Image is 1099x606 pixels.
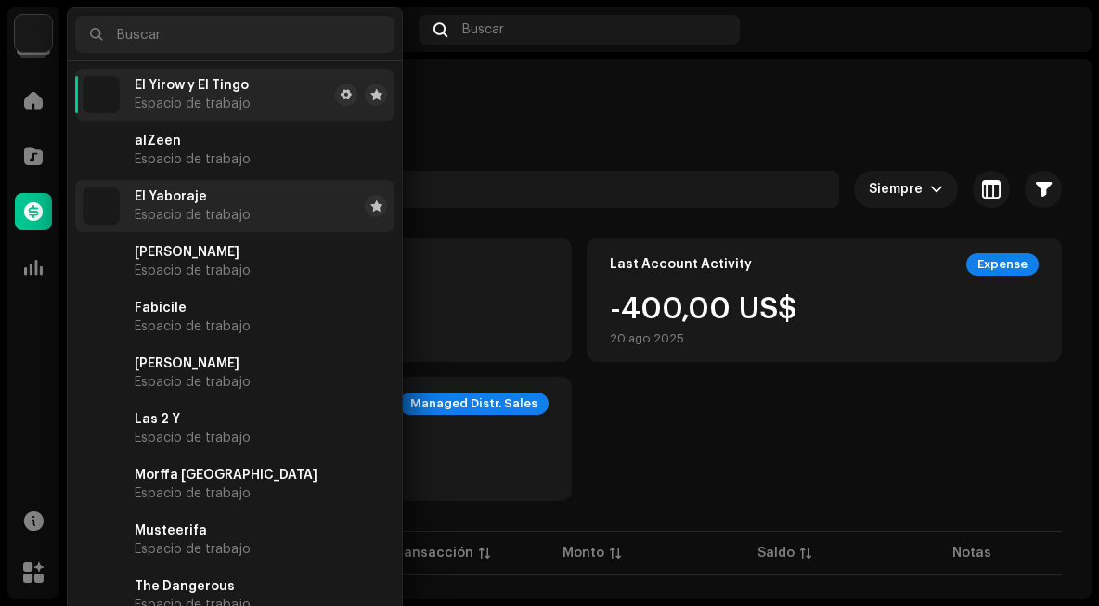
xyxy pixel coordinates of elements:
[930,171,943,208] div: dropdown trigger
[135,301,187,316] span: Fabicile
[135,134,181,148] span: aIZeen
[966,253,1039,276] div: Expense
[83,466,120,503] img: 4d5a508c-c80f-4d99-b7fb-82554657661d
[83,132,120,169] img: 4d5a508c-c80f-4d99-b7fb-82554657661d
[75,16,394,53] input: Buscar
[135,356,239,371] span: Ferry Atocha
[135,412,180,427] span: Las 2 Y
[562,544,604,562] div: Monto
[342,544,473,562] div: Tipo de transacción
[135,208,251,223] span: Espacio de trabajo
[83,410,120,447] img: 4d5a508c-c80f-4d99-b7fb-82554657661d
[399,393,549,415] div: Managed Distr. Sales
[135,78,249,93] span: El Yirow y El Tingo
[97,171,839,208] input: Buscar por ID externa
[135,319,251,334] span: Espacio de trabajo
[135,486,251,501] span: Espacio de trabajo
[83,243,120,280] img: 4d5a508c-c80f-4d99-b7fb-82554657661d
[83,76,120,113] img: 4d5a508c-c80f-4d99-b7fb-82554657661d
[135,245,239,260] span: Ernesto El Maldito
[15,15,52,52] img: 4d5a508c-c80f-4d99-b7fb-82554657661d
[135,431,251,445] span: Espacio de trabajo
[135,579,235,594] span: The Dangerous
[610,331,797,346] div: 20 ago 2025
[135,468,317,483] span: Morffa Pa La Street
[135,189,207,204] span: El Yaboraje
[83,299,120,336] img: 4d5a508c-c80f-4d99-b7fb-82554657661d
[1040,15,1069,45] img: bb000c00-5e0e-483e-ae43-580e9d876302
[83,355,120,392] img: 4d5a508c-c80f-4d99-b7fb-82554657661d
[135,264,251,278] span: Espacio de trabajo
[135,523,207,538] span: Musteerifa
[135,375,251,390] span: Espacio de trabajo
[610,257,752,272] div: Last Account Activity
[83,522,120,559] img: 4d5a508c-c80f-4d99-b7fb-82554657661d
[462,22,504,37] span: Buscar
[83,187,120,225] img: 4d5a508c-c80f-4d99-b7fb-82554657661d
[135,97,251,111] span: Espacio de trabajo
[757,544,795,562] div: Saldo
[135,542,251,557] span: Espacio de trabajo
[869,171,930,208] span: Siempre
[135,152,251,167] span: Espacio de trabajo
